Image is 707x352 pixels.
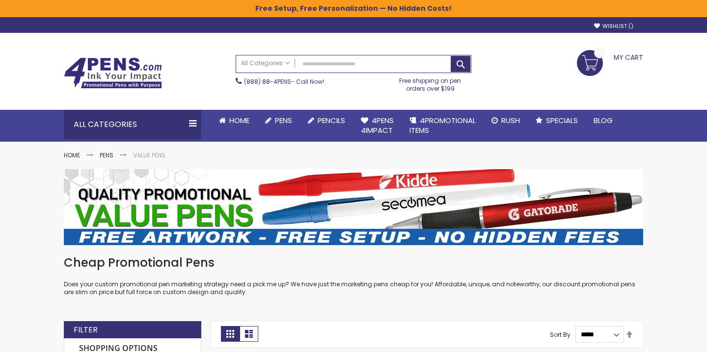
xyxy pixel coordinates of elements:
[74,325,98,335] strong: Filter
[236,55,295,72] a: All Categories
[64,57,162,89] img: 4Pens Custom Pens and Promotional Products
[64,110,201,139] div: All Categories
[133,151,165,159] strong: Value Pens
[221,326,240,342] strong: Grid
[586,110,621,131] a: Blog
[528,110,586,131] a: Specials
[211,110,257,131] a: Home
[241,59,290,67] span: All Categories
[244,77,324,86] span: - Call Now!
[229,115,249,126] span: Home
[361,115,394,135] span: 4Pens 4impact
[353,110,402,142] a: 4Pens4impact
[402,110,484,142] a: 4PROMOTIONALITEMS
[594,115,613,126] span: Blog
[594,23,633,30] a: Wishlist
[100,151,113,159] a: Pens
[501,115,520,126] span: Rush
[546,115,578,126] span: Specials
[64,255,643,297] div: Does your custom promotional pen marketing strategy need a pick me up? We have just the marketing...
[550,330,571,338] label: Sort By
[244,77,291,86] a: (888) 88-4PENS
[300,110,353,131] a: Pencils
[389,73,472,93] div: Free shipping on pen orders over $199
[484,110,528,131] a: Rush
[275,115,292,126] span: Pens
[409,115,476,135] span: 4PROMOTIONAL ITEMS
[64,169,643,245] img: Value Pens
[64,151,80,159] a: Home
[318,115,345,126] span: Pencils
[257,110,300,131] a: Pens
[64,255,643,271] h1: Cheap Promotional Pens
